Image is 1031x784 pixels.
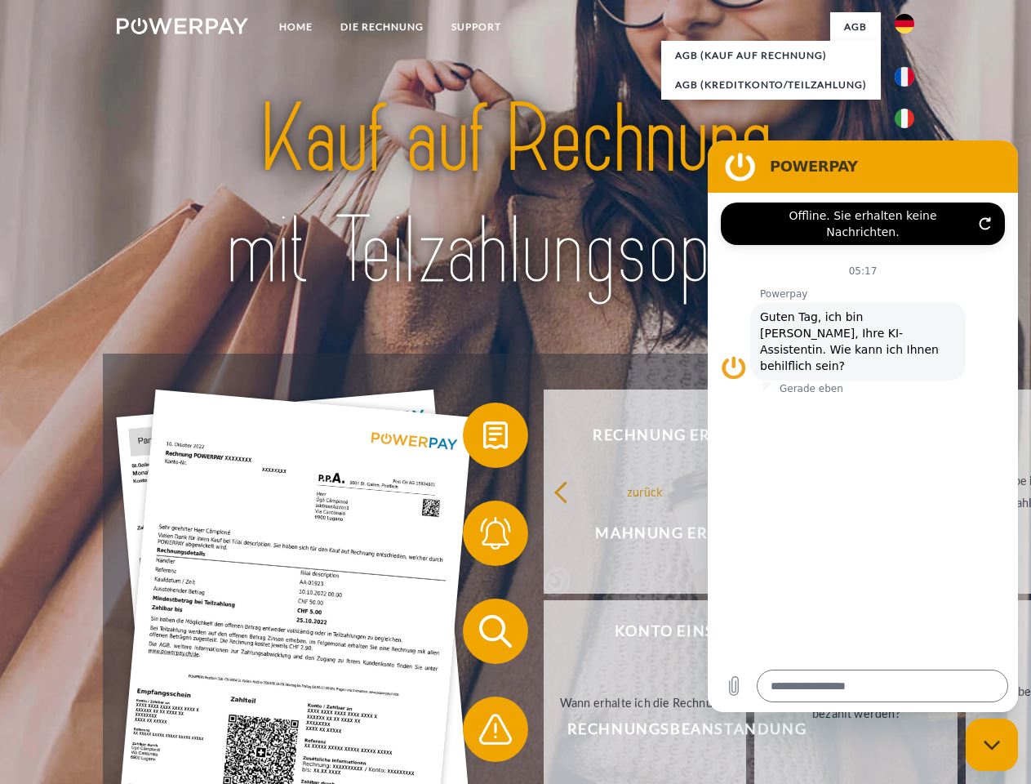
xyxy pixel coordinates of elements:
a: SUPPORT [438,12,515,42]
img: fr [895,67,914,87]
a: DIE RECHNUNG [327,12,438,42]
button: Rechnungsbeanstandung [463,697,887,762]
a: agb [830,12,881,42]
a: AGB (Kauf auf Rechnung) [661,41,881,70]
button: Konto einsehen [463,599,887,664]
iframe: Messaging-Fenster [708,140,1018,712]
img: it [895,109,914,128]
a: Home [265,12,327,42]
div: Wann erhalte ich die Rechnung? [553,691,737,713]
img: logo-powerpay-white.svg [117,18,248,34]
img: de [895,14,914,33]
button: Mahnung erhalten? [463,501,887,566]
img: qb_bill.svg [475,415,516,456]
div: zurück [553,480,737,502]
img: qb_warning.svg [475,709,516,750]
iframe: Schaltfläche zum Öffnen des Messaging-Fensters; Konversation läuft [966,719,1018,771]
img: title-powerpay_de.svg [156,78,875,313]
img: qb_bell.svg [475,513,516,554]
a: AGB (Kreditkonto/Teilzahlung) [661,70,881,100]
button: Rechnung erhalten? [463,403,887,468]
img: qb_search.svg [475,611,516,652]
